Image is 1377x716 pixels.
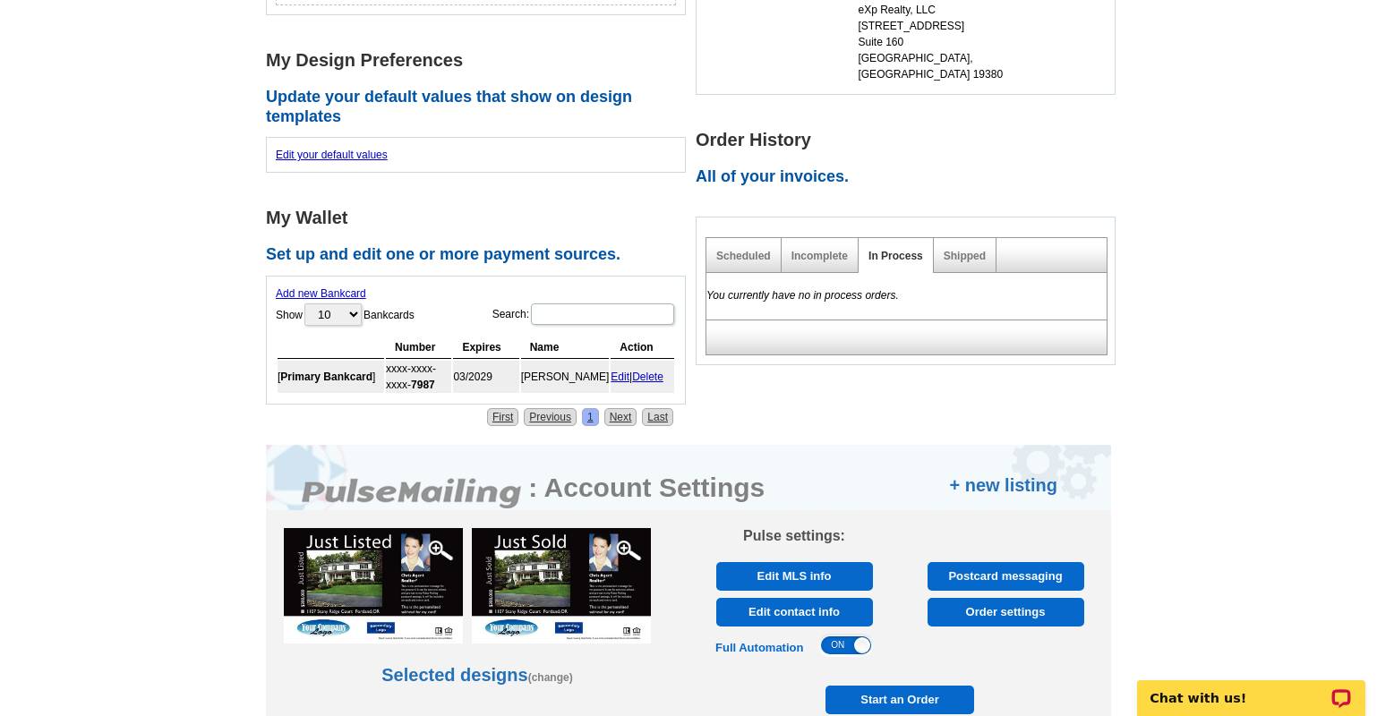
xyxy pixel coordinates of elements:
[721,562,867,591] span: Edit MLS info
[928,598,1084,626] a: Order settings
[928,562,1084,591] a: Postcard messaging
[284,528,463,644] img: Pulse_4_PJ_JL_F.jpg
[266,51,696,70] h1: My Design Preferences
[791,250,848,262] a: Incomplete
[716,250,771,262] a: Scheduled
[611,371,629,383] a: Edit
[521,337,610,359] th: Name
[276,287,366,300] a: Add new Bankcard
[521,361,610,393] td: [PERSON_NAME]
[276,302,415,328] label: Show Bankcards
[528,472,765,504] h2: : Account Settings
[721,598,867,626] span: Edit contact info
[266,88,696,126] h2: Update your default values that show on design templates
[1125,660,1377,716] iframe: LiveChat chat widget
[632,371,663,383] a: Delete
[472,528,651,644] img: Pulse_4_PJ_JS_F.jpg
[427,537,454,564] img: magnify-glass.png
[868,250,923,262] a: In Process
[706,289,899,302] em: You currently have no in process orders.
[278,361,384,393] td: [ ]
[696,167,1125,187] h2: All of your invoices.
[642,408,673,426] a: Last
[304,303,362,326] select: ShowBankcards
[611,337,674,359] th: Action
[302,478,526,510] img: logo.png
[949,472,1057,499] a: + new listing
[825,686,973,714] a: Start an Order
[487,408,518,426] a: First
[830,686,970,714] span: Start an Order
[386,337,451,359] th: Number
[386,361,451,393] td: xxxx-xxxx-xxxx-
[716,598,873,626] a: Edit contact info
[266,209,696,227] h1: My Wallet
[531,303,674,325] input: Search:
[932,562,1078,591] span: Postcard messaging
[453,337,518,359] th: Expires
[696,131,1125,149] h1: Order History
[932,598,1078,626] span: Order settings
[706,528,882,544] h3: Pulse settings:
[524,408,577,426] a: Previous
[716,562,873,591] a: Edit MLS info
[411,379,435,391] strong: 7987
[615,537,642,564] img: magnify-glass.png
[266,553,688,688] p: Selected designs
[280,371,372,383] b: Primary Bankcard
[453,361,518,393] td: 03/2029
[266,245,696,265] h2: Set up and edit one or more payment sources.
[604,408,637,426] a: Next
[528,671,573,684] a: (change)
[715,639,803,657] div: Full Automation
[582,408,599,426] a: 1
[611,361,674,393] td: |
[944,250,986,262] a: Shipped
[276,149,388,161] a: Edit your default values
[492,302,676,327] label: Search:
